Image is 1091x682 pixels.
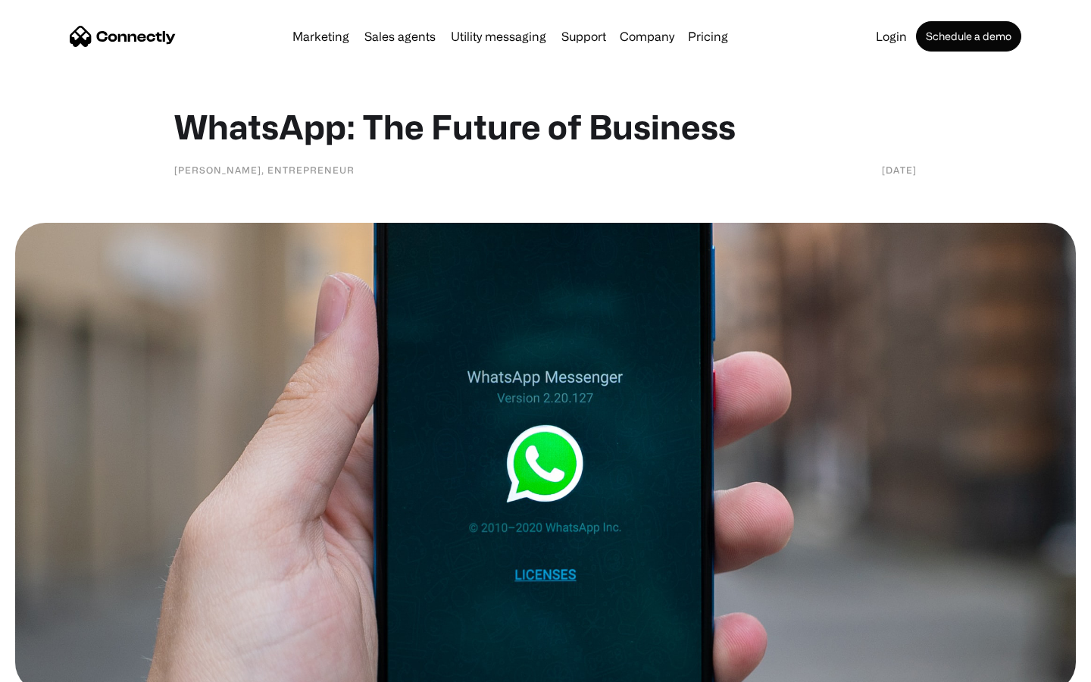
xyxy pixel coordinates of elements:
div: Company [620,26,674,47]
a: Utility messaging [445,30,552,42]
div: [DATE] [882,162,917,177]
aside: Language selected: English [15,655,91,677]
a: Support [555,30,612,42]
div: [PERSON_NAME], Entrepreneur [174,162,355,177]
a: Marketing [286,30,355,42]
ul: Language list [30,655,91,677]
a: Login [870,30,913,42]
a: Schedule a demo [916,21,1021,52]
h1: WhatsApp: The Future of Business [174,106,917,147]
a: Pricing [682,30,734,42]
a: Sales agents [358,30,442,42]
